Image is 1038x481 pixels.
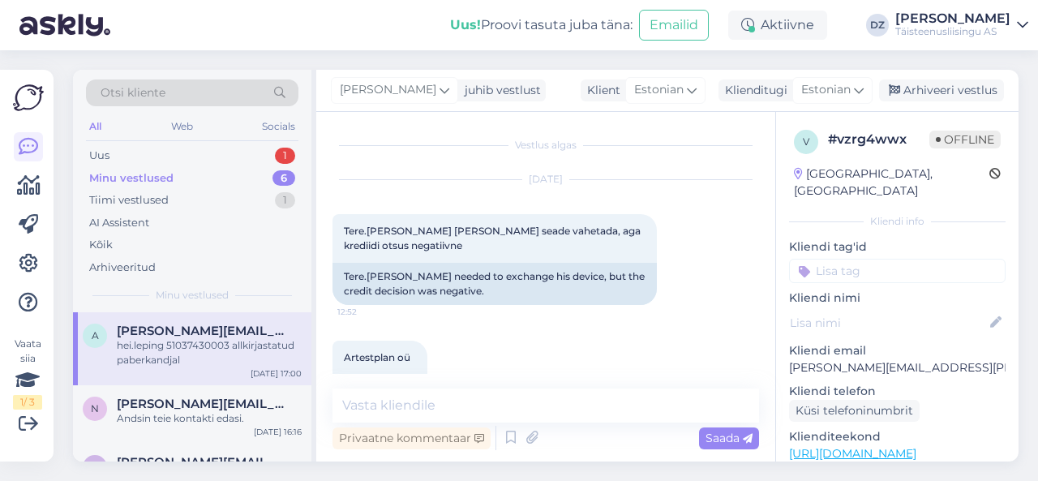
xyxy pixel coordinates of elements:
[168,116,196,137] div: Web
[117,397,285,411] span: neeme.nurm@klick.ee
[828,130,929,149] div: # vzrg4wwx
[332,427,491,449] div: Privaatne kommentaar
[91,402,99,414] span: n
[332,172,759,187] div: [DATE]
[117,338,302,367] div: hei.leping 51037430003 allkirjastatud paberkandjal
[458,82,541,99] div: juhib vestlust
[706,431,753,445] span: Saada
[337,306,398,318] span: 12:52
[794,165,989,200] div: [GEOGRAPHIC_DATA], [GEOGRAPHIC_DATA]
[718,82,787,99] div: Klienditugi
[634,81,684,99] span: Estonian
[895,12,1028,38] a: [PERSON_NAME]Täisteenusliisingu AS
[879,79,1004,101] div: Arhiveeri vestlus
[803,135,809,148] span: v
[450,15,633,35] div: Proovi tasuta juba täna:
[89,170,174,187] div: Minu vestlused
[789,214,1006,229] div: Kliendi info
[254,426,302,438] div: [DATE] 16:16
[789,342,1006,359] p: Kliendi email
[89,237,113,253] div: Kõik
[272,170,295,187] div: 6
[117,455,285,470] span: julia.vares@tele2.com
[344,351,410,363] span: Artestplan oü
[89,260,156,276] div: Arhiveeritud
[156,288,229,303] span: Minu vestlused
[251,367,302,380] div: [DATE] 17:00
[866,14,889,37] div: DZ
[789,428,1006,445] p: Klienditeekond
[895,12,1010,25] div: [PERSON_NAME]
[790,314,987,332] input: Lisa nimi
[929,131,1001,148] span: Offline
[89,192,169,208] div: Tiimi vestlused
[581,82,620,99] div: Klient
[117,411,302,426] div: Andsin teie kontakti edasi.
[86,116,105,137] div: All
[728,11,827,40] div: Aktiivne
[332,263,657,305] div: Tere.[PERSON_NAME] needed to exchange his device, but the credit decision was negative.
[92,461,97,473] span: j
[332,138,759,152] div: Vestlus algas
[89,148,109,164] div: Uus
[13,83,44,113] img: Askly Logo
[789,400,920,422] div: Küsi telefoninumbrit
[639,10,709,41] button: Emailid
[789,446,916,461] a: [URL][DOMAIN_NAME]
[101,84,165,101] span: Otsi kliente
[259,116,298,137] div: Socials
[92,329,99,341] span: a
[117,324,285,338] span: anna.morozova@tele2.com
[344,225,643,251] span: Tere.[PERSON_NAME] [PERSON_NAME] seade vahetada, aga krediidi otsus negatiivne
[275,148,295,164] div: 1
[13,337,42,410] div: Vaata siia
[895,25,1010,38] div: Täisteenusliisingu AS
[340,81,436,99] span: [PERSON_NAME]
[13,395,42,410] div: 1 / 3
[450,17,481,32] b: Uus!
[789,359,1006,376] p: [PERSON_NAME][EMAIL_ADDRESS][PERSON_NAME][DOMAIN_NAME]
[89,215,149,231] div: AI Assistent
[275,192,295,208] div: 1
[801,81,851,99] span: Estonian
[789,383,1006,400] p: Kliendi telefon
[789,259,1006,283] input: Lisa tag
[789,290,1006,307] p: Kliendi nimi
[789,238,1006,256] p: Kliendi tag'id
